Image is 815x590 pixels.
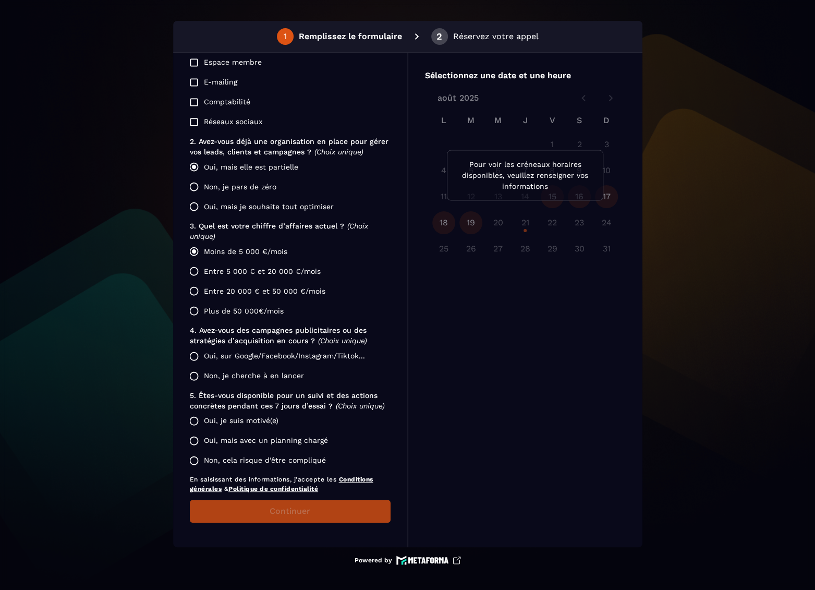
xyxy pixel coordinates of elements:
[184,112,380,132] label: Réseaux sociaux
[336,402,385,410] span: (Choix unique)
[184,197,391,216] label: Oui, mais je souhaite tout optimiser
[184,411,391,431] label: Oui, je suis motivé(e)
[436,32,442,41] div: 2
[184,242,391,261] label: Moins de 5 000 €/mois
[456,159,594,192] p: Pour voir les créneaux horaires disponibles, veuillez renseigner vos informations
[184,451,391,471] label: Non, cela risque d’être compliqué
[184,157,391,177] label: Oui, mais elle est partielle
[190,326,369,345] span: 4. Avez-vous des campagnes publicitaires ou des stratégies d’acquisition en cours ?
[190,475,391,493] p: En saisissant des informations, j'accepte les
[355,556,461,565] a: Powered by
[184,366,391,386] label: Non, je cherche à en lancer
[425,69,626,82] p: Sélectionnez une date et une heure
[224,485,229,492] span: &
[184,73,380,92] label: E-mailing
[228,485,318,492] a: Politique de confidentialité
[184,346,391,366] label: Oui, sur Google/Facebook/Instagram/Tiktok...
[190,391,380,410] span: 5. Êtes-vous disponible pour un suivi et des actions concrètes pendant ces 7 jours d’essai ?
[184,301,391,321] label: Plus de 50 000€/mois
[299,30,402,43] p: Remplissez le formulaire
[314,148,363,156] span: (Choix unique)
[184,261,391,281] label: Entre 5 000 € et 20 000 €/mois
[190,222,344,230] span: 3. Quel est votre chiffre d’affaires actuel ?
[184,431,391,451] label: Oui, mais avec un planning chargé
[453,30,539,43] p: Réservez votre appel
[284,32,287,41] div: 1
[318,336,367,345] span: (Choix unique)
[184,177,391,197] label: Non, je pars de zéro
[184,53,380,73] label: Espace membre
[190,476,373,492] a: Conditions générales
[190,137,391,156] span: 2. Avez-vous déjà une organisation en place pour gérer vos leads, clients et campagnes ?
[184,281,391,301] label: Entre 20 000 € et 50 000 €/mois
[184,92,380,112] label: Comptabilité
[355,556,392,564] p: Powered by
